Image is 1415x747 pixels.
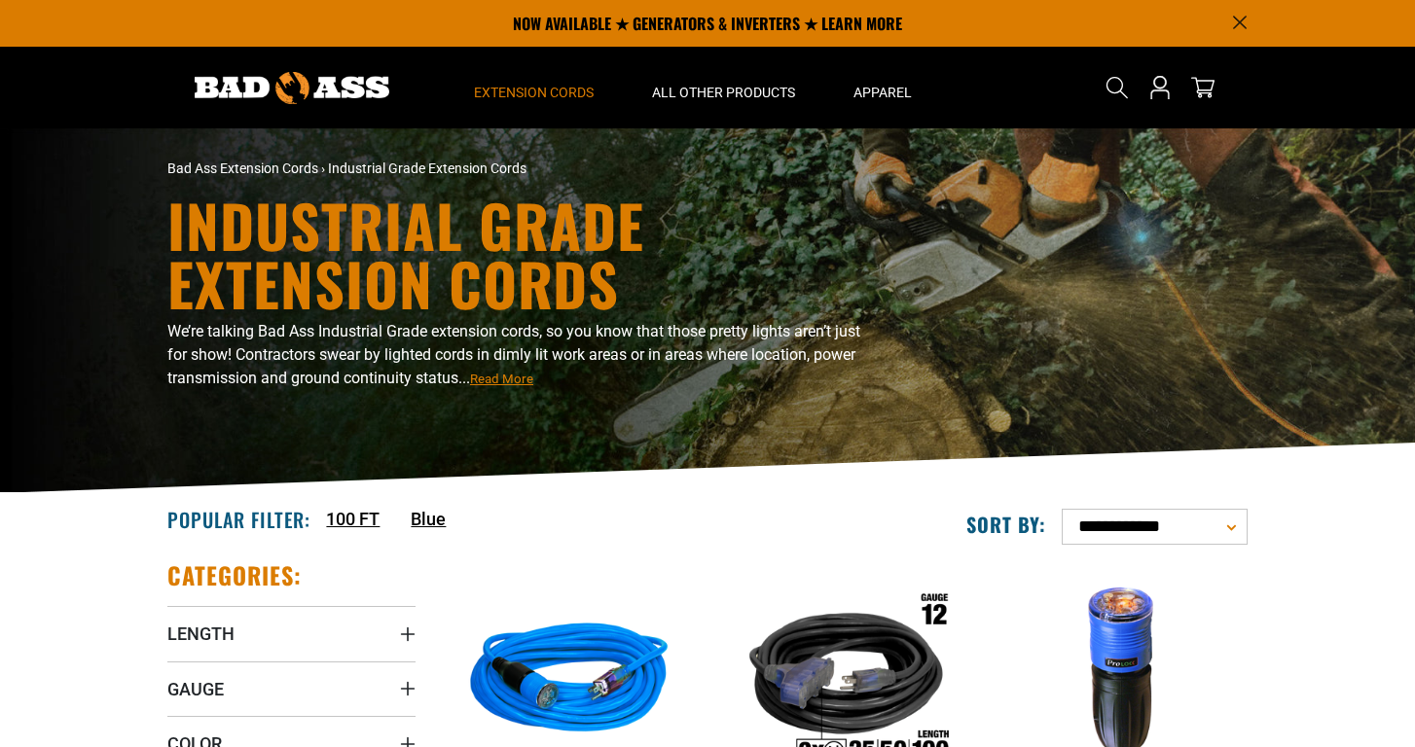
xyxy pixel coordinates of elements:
span: Apparel [853,84,912,101]
h1: Industrial Grade Extension Cords [167,196,878,312]
nav: breadcrumbs [167,159,878,179]
summary: Apparel [824,47,941,128]
h2: Categories: [167,560,302,590]
span: Industrial Grade Extension Cords [328,160,526,176]
summary: Length [167,606,416,660]
span: Gauge [167,678,224,700]
span: Length [167,622,235,645]
a: Blue [411,506,446,532]
a: Bad Ass Extension Cords [167,160,318,176]
summary: Gauge [167,661,416,716]
p: We’re talking Bad Ass Industrial Grade extension cords, so you know that those pretty lights aren... [167,320,878,390]
summary: All Other Products [623,47,824,128]
h2: Popular Filter: [167,507,310,532]
span: All Other Products [652,84,795,101]
summary: Extension Cords [445,47,623,128]
span: › [321,160,325,176]
a: 100 FT [326,506,380,532]
span: Read More [470,372,533,386]
label: Sort by: [966,512,1046,537]
span: Extension Cords [474,84,594,101]
img: Bad Ass Extension Cords [195,72,389,104]
summary: Search [1102,72,1133,103]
